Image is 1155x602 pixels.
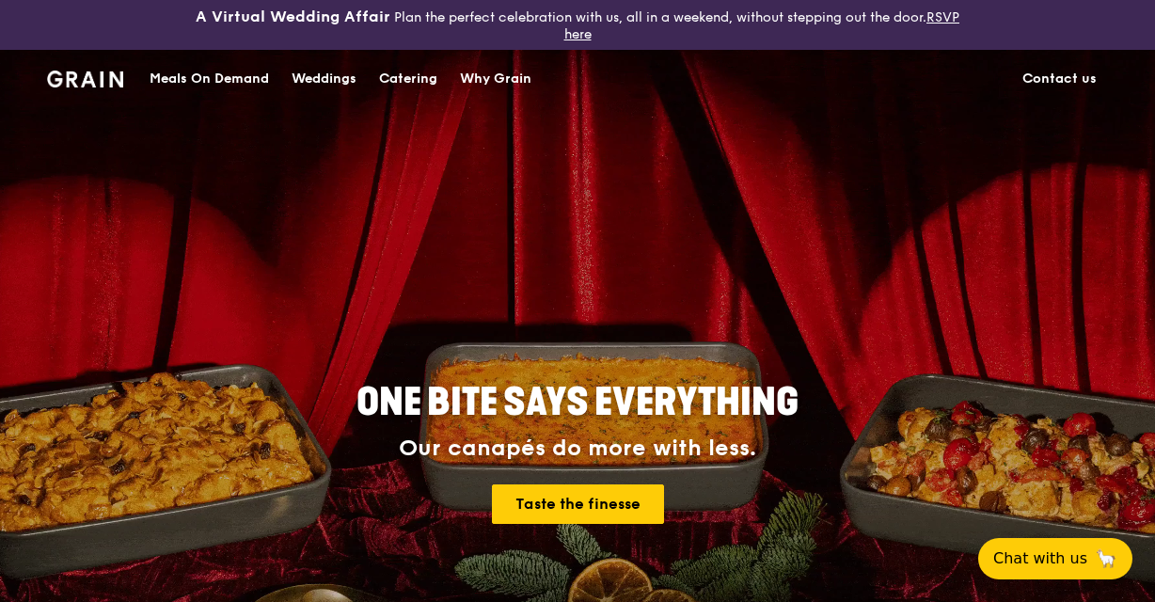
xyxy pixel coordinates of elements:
span: Chat with us [993,547,1087,570]
a: Why Grain [449,51,543,107]
div: Our canapés do more with less. [239,436,916,462]
img: Grain [47,71,123,87]
div: Meals On Demand [150,51,269,107]
span: ONE BITE SAYS EVERYTHING [356,380,799,425]
div: Why Grain [460,51,531,107]
a: RSVP here [564,9,960,42]
a: Taste the finesse [492,484,664,524]
span: 🦙 [1095,547,1117,570]
div: Catering [379,51,437,107]
a: GrainGrain [47,49,123,105]
div: Plan the perfect celebration with us, all in a weekend, without stepping out the door. [193,8,963,42]
a: Weddings [280,51,368,107]
div: Weddings [292,51,356,107]
button: Chat with us🦙 [978,538,1132,579]
h3: A Virtual Wedding Affair [196,8,390,26]
a: Catering [368,51,449,107]
a: Contact us [1011,51,1108,107]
